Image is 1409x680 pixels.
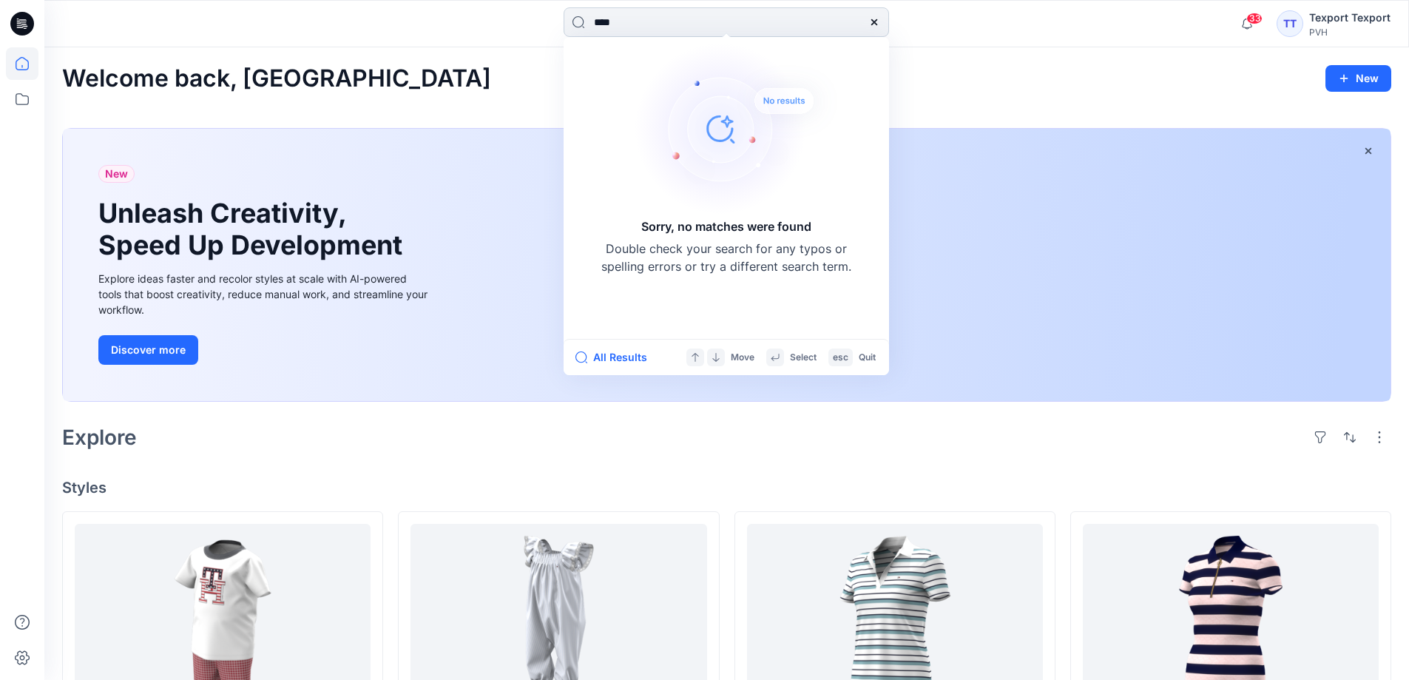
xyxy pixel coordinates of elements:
div: Texport Texport [1309,9,1391,27]
span: 33 [1246,13,1263,24]
span: New [105,165,128,183]
a: Discover more [98,335,431,365]
h2: Welcome back, [GEOGRAPHIC_DATA] [62,65,491,92]
h1: Unleash Creativity, Speed Up Development [98,198,409,261]
p: Double check your search for any typos or spelling errors or try a different search term. [601,240,852,275]
img: Sorry, no matches were found [635,40,842,218]
div: Explore ideas faster and recolor styles at scale with AI-powered tools that boost creativity, red... [98,271,431,317]
button: All Results [575,349,657,366]
p: esc [833,350,848,366]
h2: Explore [62,425,137,449]
h4: Styles [62,479,1391,496]
button: Discover more [98,335,198,365]
div: TT [1277,10,1303,37]
p: Select [790,350,817,366]
div: PVH [1309,27,1391,38]
p: Move [731,350,754,366]
button: New [1325,65,1391,92]
h5: Sorry, no matches were found [641,218,811,235]
p: Quit [859,350,876,366]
